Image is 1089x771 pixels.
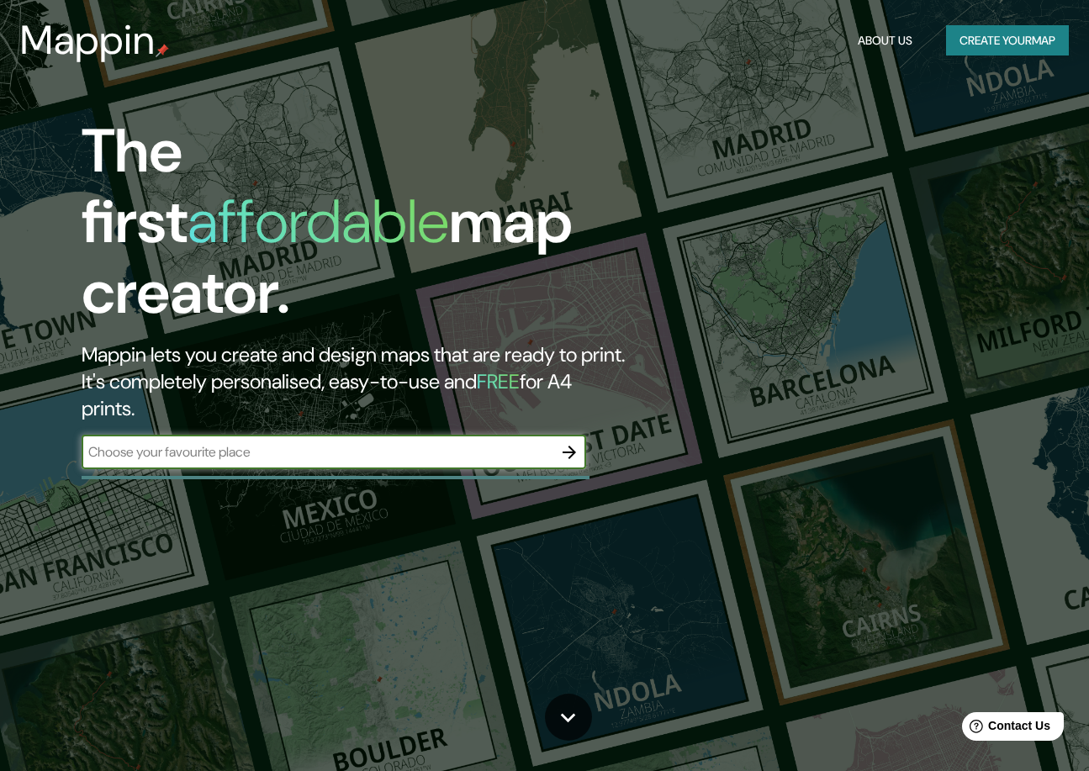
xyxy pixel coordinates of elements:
input: Choose your favourite place [82,442,552,462]
h3: Mappin [20,17,156,64]
iframe: Help widget launcher [939,705,1070,753]
h2: Mappin lets you create and design maps that are ready to print. It's completely personalised, eas... [82,341,626,422]
button: Create yourmap [946,25,1069,56]
img: mappin-pin [156,44,169,57]
h1: The first map creator. [82,116,626,341]
h5: FREE [477,368,520,394]
button: About Us [851,25,919,56]
h1: affordable [188,182,449,261]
